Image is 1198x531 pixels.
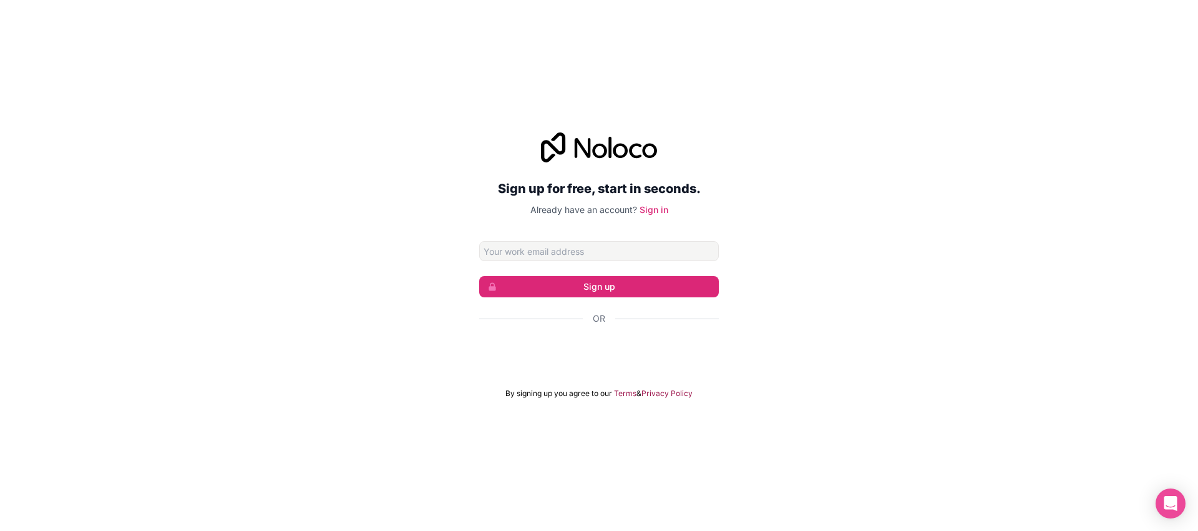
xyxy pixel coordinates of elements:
span: & [636,389,641,399]
div: Open Intercom Messenger [1156,489,1186,519]
button: Sign up [479,276,719,297]
a: Sign in [640,204,668,215]
span: Or [593,312,605,325]
a: Terms [614,389,636,399]
a: Privacy Policy [641,389,693,399]
h2: Sign up for free, start in seconds. [479,177,719,200]
span: Already have an account? [530,204,637,215]
input: Email address [479,241,719,261]
span: By signing up you agree to our [505,389,612,399]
